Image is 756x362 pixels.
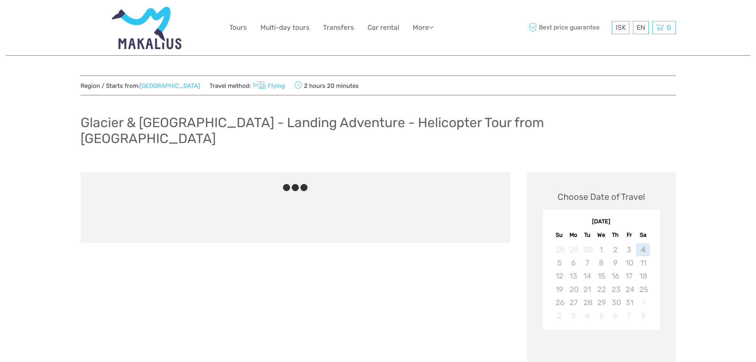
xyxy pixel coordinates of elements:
[140,82,200,89] a: [GEOGRAPHIC_DATA]
[622,256,636,269] div: Not available Friday, October 10th, 2025
[636,309,650,322] div: Not available Saturday, November 8th, 2025
[622,243,636,256] div: Not available Friday, October 3rd, 2025
[599,350,604,355] div: Loading...
[633,21,649,34] div: EN
[608,283,622,296] div: Not available Thursday, October 23rd, 2025
[594,296,608,309] div: Not available Wednesday, October 29th, 2025
[580,296,594,309] div: Not available Tuesday, October 28th, 2025
[543,218,660,226] div: [DATE]
[552,283,566,296] div: Not available Sunday, October 19th, 2025
[608,309,622,322] div: Not available Thursday, November 6th, 2025
[622,269,636,283] div: Not available Friday, October 17th, 2025
[552,309,566,322] div: Not available Sunday, November 2nd, 2025
[594,269,608,283] div: Not available Wednesday, October 15th, 2025
[580,269,594,283] div: Not available Tuesday, October 14th, 2025
[323,22,354,33] a: Transfers
[636,296,650,309] div: Not available Saturday, November 1st, 2025
[552,269,566,283] div: Not available Sunday, October 12th, 2025
[594,230,608,240] div: We
[580,243,594,256] div: Not available Tuesday, September 30th, 2025
[81,82,200,90] span: Region / Starts from:
[552,296,566,309] div: Not available Sunday, October 26th, 2025
[608,230,622,240] div: Th
[545,243,657,322] div: month 2025-10
[580,230,594,240] div: Tu
[367,22,399,33] a: Car rental
[608,296,622,309] div: Not available Thursday, October 30th, 2025
[608,256,622,269] div: Not available Thursday, October 9th, 2025
[594,243,608,256] div: Not available Wednesday, October 1st, 2025
[566,283,580,296] div: Not available Monday, October 20th, 2025
[260,22,310,33] a: Multi-day tours
[580,283,594,296] div: Not available Tuesday, October 21st, 2025
[580,309,594,322] div: Not available Tuesday, November 4th, 2025
[608,243,622,256] div: Not available Thursday, October 2nd, 2025
[636,283,650,296] div: Not available Saturday, October 25th, 2025
[251,82,285,89] a: Flying
[622,230,636,240] div: Fr
[566,309,580,322] div: Not available Monday, November 3rd, 2025
[616,23,626,31] span: ISK
[552,256,566,269] div: Not available Sunday, October 5th, 2025
[594,309,608,322] div: Not available Wednesday, November 5th, 2025
[552,230,566,240] div: Su
[566,256,580,269] div: Not available Monday, October 6th, 2025
[558,191,645,203] div: Choose Date of Travel
[594,256,608,269] div: Not available Wednesday, October 8th, 2025
[622,296,636,309] div: Not available Friday, October 31st, 2025
[622,283,636,296] div: Not available Friday, October 24th, 2025
[294,80,359,91] span: 2 hours 20 minutes
[566,243,580,256] div: Not available Monday, September 29th, 2025
[566,230,580,240] div: Mo
[552,243,566,256] div: Not available Sunday, September 28th, 2025
[608,269,622,283] div: Not available Thursday, October 16th, 2025
[566,269,580,283] div: Not available Monday, October 13th, 2025
[636,243,650,256] div: Not available Saturday, October 4th, 2025
[666,23,672,31] span: 0
[636,256,650,269] div: Not available Saturday, October 11th, 2025
[81,114,676,147] h1: Glacier & [GEOGRAPHIC_DATA] - Landing Adventure - Helicopter Tour from [GEOGRAPHIC_DATA]
[111,6,182,49] img: 2469-a72a93c3-502f-4a0e-97e0-d6259e7d1aa7_logo_big.jpg
[622,309,636,322] div: Not available Friday, November 7th, 2025
[566,296,580,309] div: Not available Monday, October 27th, 2025
[580,256,594,269] div: Not available Tuesday, October 7th, 2025
[527,21,610,34] span: Best price guarantee
[636,269,650,283] div: Not available Saturday, October 18th, 2025
[413,22,433,33] a: More
[636,230,650,240] div: Sa
[594,283,608,296] div: Not available Wednesday, October 22nd, 2025
[210,80,285,91] span: Travel method:
[229,22,247,33] a: Tours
